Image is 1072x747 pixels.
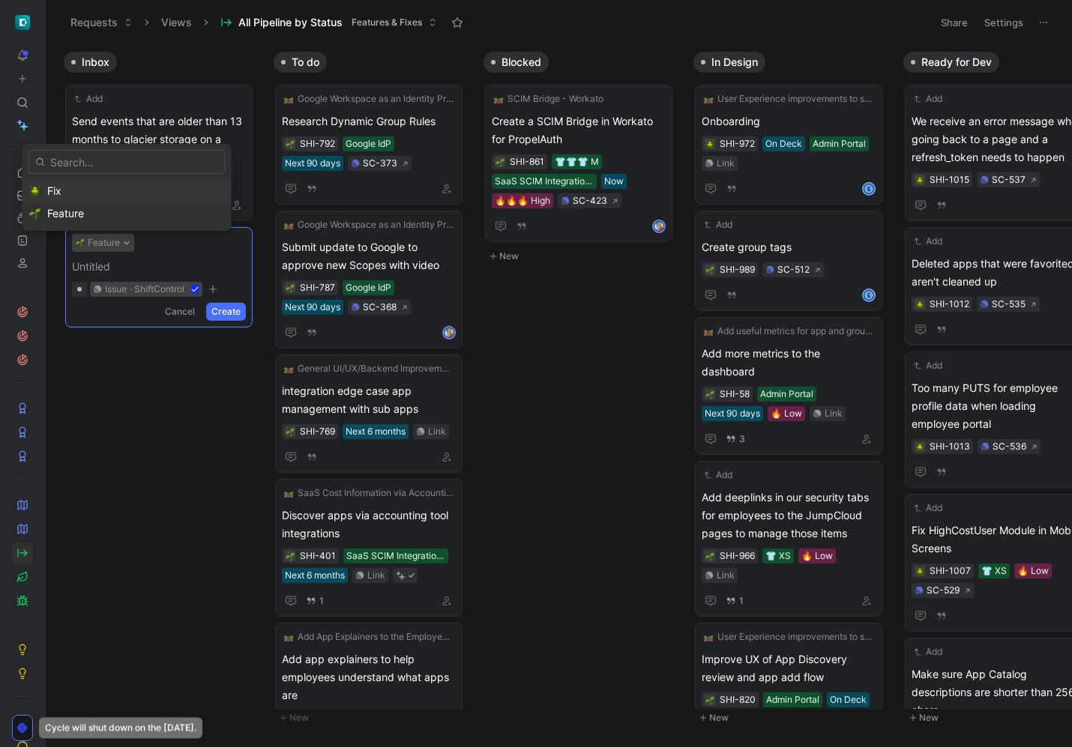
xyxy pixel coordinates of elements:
div: Cycle will shut down on the [DATE]. [39,718,202,739]
span: Fix [47,184,61,197]
span: Feature [47,207,84,220]
img: 🌱 [29,208,41,220]
input: Search... [28,150,226,174]
img: 🪲 [29,185,41,197]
